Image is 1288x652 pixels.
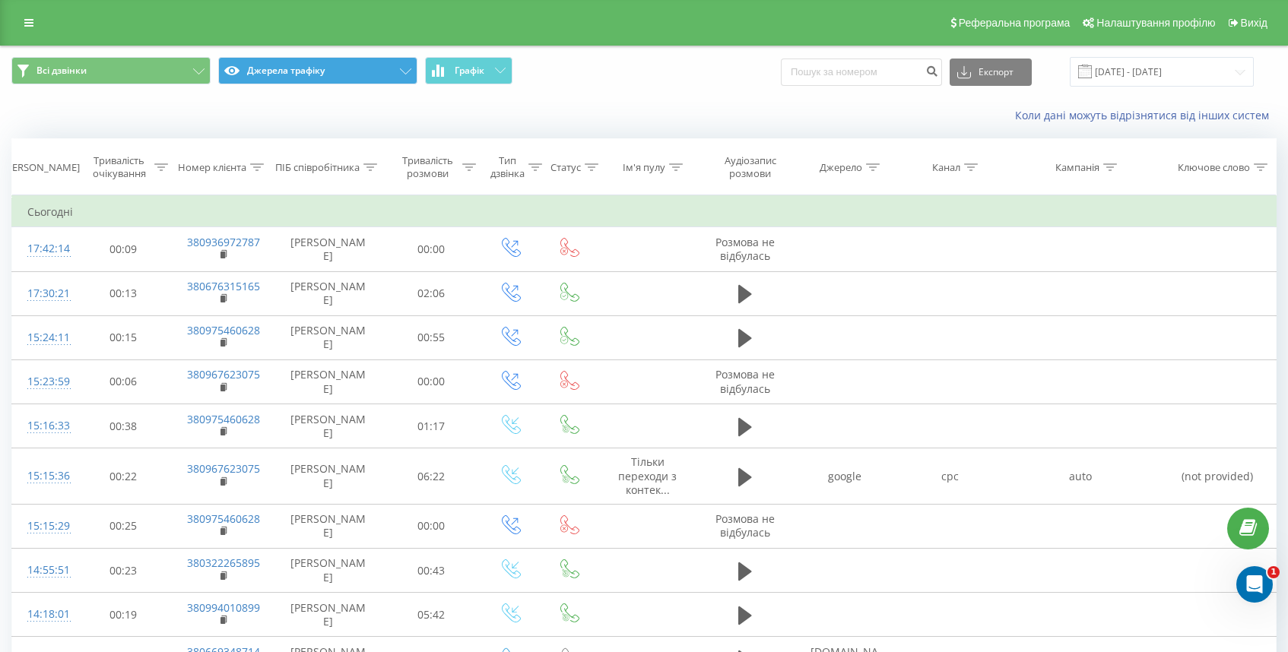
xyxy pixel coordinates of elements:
[218,57,417,84] button: Джерела трафіку
[959,17,1071,29] span: Реферальна програма
[75,227,172,271] td: 00:09
[715,235,775,263] span: Розмова не відбулась
[1267,566,1280,578] span: 1
[273,315,382,359] td: [PERSON_NAME]
[273,593,382,637] td: [PERSON_NAME]
[75,359,172,404] td: 00:06
[273,227,382,271] td: [PERSON_NAME]
[382,549,480,593] td: 00:43
[396,154,458,180] div: Тривалість розмови
[187,511,260,526] a: 380975460628
[382,448,480,505] td: 06:22
[187,279,260,293] a: 380676315165
[820,161,862,174] div: Джерело
[382,593,480,637] td: 05:42
[12,197,1277,227] td: Сьогодні
[178,161,246,174] div: Номер клієнта
[273,359,382,404] td: [PERSON_NAME]
[187,323,260,337] a: 380975460628
[712,154,788,180] div: Аудіозапис розмови
[187,235,260,249] a: 380936972787
[36,65,87,77] span: Всі дзвінки
[1096,17,1215,29] span: Налаштування профілю
[781,59,942,86] input: Пошук за номером
[75,271,172,315] td: 00:13
[187,412,260,426] a: 380975460628
[1015,108,1277,122] a: Коли дані можуть відрізнятися вiд інших систем
[187,367,260,381] a: 380967623075
[382,227,480,271] td: 00:00
[382,359,480,404] td: 00:00
[382,315,480,359] td: 00:55
[715,511,775,540] span: Розмова не відбулась
[623,161,665,174] div: Ім'я пулу
[75,404,172,448] td: 00:38
[382,504,480,548] td: 00:00
[382,271,480,315] td: 02:06
[27,600,59,629] div: 14:18:01
[273,504,382,548] td: [PERSON_NAME]
[897,448,1003,505] td: cpc
[75,549,172,593] td: 00:23
[490,154,525,180] div: Тип дзвінка
[27,461,59,491] div: 15:15:36
[187,461,260,476] a: 380967623075
[618,454,677,496] span: Тiльки переходи з контек...
[1003,448,1159,505] td: auto
[3,161,80,174] div: [PERSON_NAME]
[715,367,775,395] span: Розмова не відбулась
[75,315,172,359] td: 00:15
[27,511,59,541] div: 15:15:29
[273,404,382,448] td: [PERSON_NAME]
[275,161,360,174] div: ПІБ співробітника
[273,271,382,315] td: [PERSON_NAME]
[273,549,382,593] td: [PERSON_NAME]
[1241,17,1267,29] span: Вихід
[11,57,211,84] button: Всі дзвінки
[1159,448,1276,505] td: (not provided)
[75,448,172,505] td: 00:22
[792,448,898,505] td: google
[27,555,59,585] div: 14:55:51
[425,57,512,84] button: Графік
[1236,566,1273,603] iframe: Intercom live chat
[1055,161,1099,174] div: Кампанія
[273,448,382,505] td: [PERSON_NAME]
[27,411,59,441] div: 15:16:33
[950,59,1032,86] button: Експорт
[27,323,59,353] div: 15:24:11
[27,279,59,309] div: 17:30:21
[75,593,172,637] td: 00:19
[382,404,480,448] td: 01:17
[455,65,484,76] span: Графік
[27,367,59,397] div: 15:23:59
[27,234,59,264] div: 17:42:14
[187,555,260,570] a: 380322265895
[932,161,960,174] div: Канал
[187,600,260,615] a: 380994010899
[87,154,150,180] div: Тривалість очікування
[550,161,581,174] div: Статус
[1178,161,1250,174] div: Ключове слово
[75,504,172,548] td: 00:25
